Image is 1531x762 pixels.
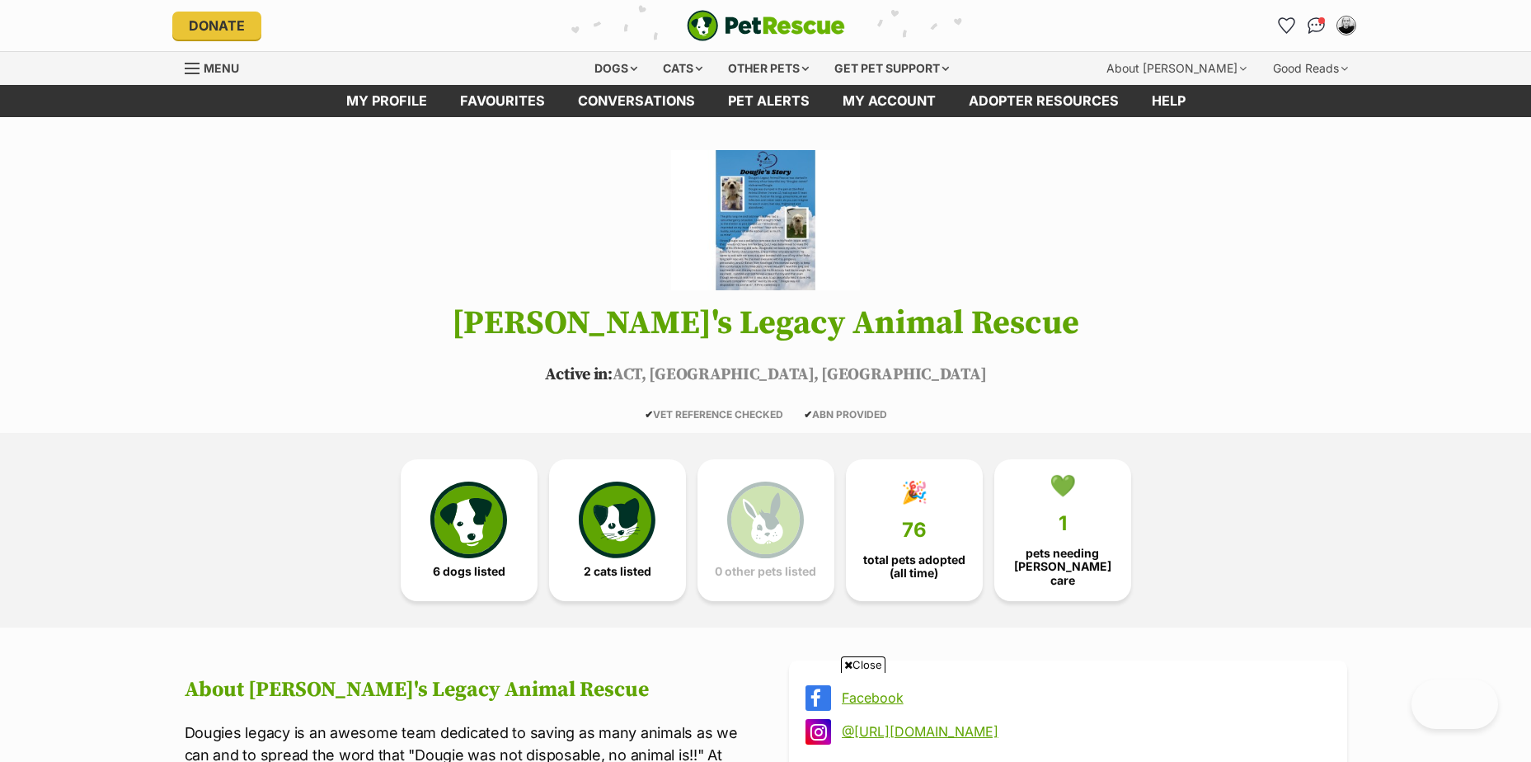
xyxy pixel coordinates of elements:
[1338,17,1355,34] img: Erika profile pic
[1050,473,1076,498] div: 💚
[1095,52,1258,85] div: About [PERSON_NAME]
[994,459,1131,601] a: 💚 1 pets needing [PERSON_NAME] care
[645,408,653,421] icon: ✔
[902,519,927,542] span: 76
[645,408,783,421] span: VET REFERENCE CHECKED
[826,85,952,117] a: My account
[901,480,928,505] div: 🎉
[687,10,845,41] img: logo-e224e6f780fb5917bec1dbf3a21bbac754714ae5b6737aabdf751b685950b380.svg
[697,459,834,601] a: 0 other pets listed
[401,459,538,601] a: 6 dogs listed
[185,52,251,82] a: Menu
[1261,52,1360,85] div: Good Reads
[1008,547,1117,586] span: pets needing [PERSON_NAME] care
[549,459,686,601] a: 2 cats listed
[687,10,845,41] a: PetRescue
[711,85,826,117] a: Pet alerts
[1135,85,1202,117] a: Help
[846,459,983,601] a: 🎉 76 total pets adopted (all time)
[1274,12,1300,39] a: Favourites
[651,52,714,85] div: Cats
[466,680,1066,754] iframe: Advertisement
[841,656,885,673] span: Close
[160,363,1372,388] p: ACT, [GEOGRAPHIC_DATA], [GEOGRAPHIC_DATA]
[1308,17,1325,34] img: chat-41dd97257d64d25036548639549fe6c8038ab92f7586957e7f3b1b290dea8141.svg
[172,12,261,40] a: Donate
[561,85,711,117] a: conversations
[715,565,816,578] span: 0 other pets listed
[842,690,1324,705] a: Facebook
[430,482,506,557] img: petrescue-icon-eee76f85a60ef55c4a1927667547b313a7c0e82042636edf73dce9c88f694885.svg
[1303,12,1330,39] a: Conversations
[1274,12,1360,39] ul: Account quick links
[1059,512,1067,535] span: 1
[716,52,820,85] div: Other pets
[727,482,803,557] img: bunny-icon-b786713a4a21a2fe6d13e954f4cb29d131f1b31f8a74b52ca2c6d2999bc34bbe.svg
[444,85,561,117] a: Favourites
[185,678,743,703] h2: About [PERSON_NAME]'s Legacy Animal Rescue
[583,52,649,85] div: Dogs
[204,61,239,75] span: Menu
[823,52,960,85] div: Get pet support
[952,85,1135,117] a: Adopter resources
[330,85,444,117] a: My profile
[860,553,969,580] span: total pets adopted (all time)
[433,565,505,578] span: 6 dogs listed
[804,408,887,421] span: ABN PROVIDED
[579,482,655,557] img: cat-icon-068c71abf8fe30c970a85cd354bc8e23425d12f6e8612795f06af48be43a487a.svg
[842,724,1324,739] a: @[URL][DOMAIN_NAME]
[804,408,812,421] icon: ✔
[671,150,859,290] img: Dougie's Legacy Animal Rescue
[160,305,1372,341] h1: [PERSON_NAME]'s Legacy Animal Rescue
[1411,680,1498,729] iframe: Help Scout Beacon - Open
[545,365,613,385] span: Active in:
[1333,12,1360,39] button: My account
[584,565,651,578] span: 2 cats listed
